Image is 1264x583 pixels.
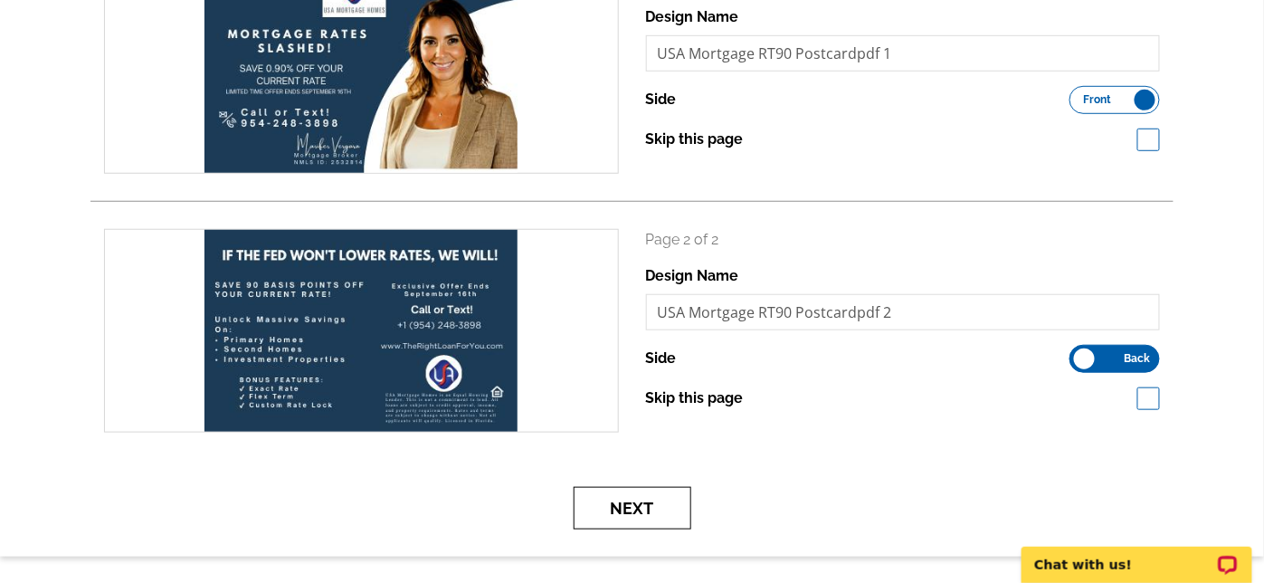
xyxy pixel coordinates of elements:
[1084,95,1112,104] span: Front
[646,35,1161,72] input: File Name
[646,387,744,409] label: Skip this page
[646,265,739,287] label: Design Name
[646,6,739,28] label: Design Name
[1124,354,1150,363] span: Back
[1010,526,1264,583] iframe: LiveChat chat widget
[574,487,691,530] button: Next
[646,348,677,369] label: Side
[646,294,1161,330] input: File Name
[646,129,744,150] label: Skip this page
[646,89,677,110] label: Side
[646,229,1161,251] p: Page 2 of 2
